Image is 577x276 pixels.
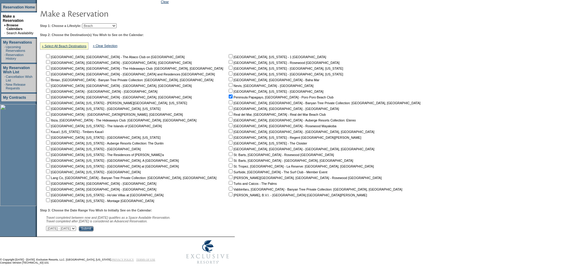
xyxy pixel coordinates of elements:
td: · [4,53,5,60]
nobr: [GEOGRAPHIC_DATA], [GEOGRAPHIC_DATA] - [GEOGRAPHIC_DATA], [GEOGRAPHIC_DATA] [227,130,374,134]
nobr: [GEOGRAPHIC_DATA], [GEOGRAPHIC_DATA] - Auberge Resorts Collection: Etereo [227,118,356,122]
nobr: [GEOGRAPHIC_DATA], [GEOGRAPHIC_DATA] - Rosewood Mayakoba [227,124,337,128]
nobr: [GEOGRAPHIC_DATA], [US_STATE] - 1 [GEOGRAPHIC_DATA] [227,55,326,59]
a: New Release Requests [6,83,25,90]
nobr: Vabbinfaru, [GEOGRAPHIC_DATA] - Banyan Tree Private Collection: [GEOGRAPHIC_DATA], [GEOGRAPHIC_DATA] [227,188,402,191]
nobr: Nevis, [GEOGRAPHIC_DATA] - [GEOGRAPHIC_DATA] [227,84,313,88]
a: Make a Reservation [3,14,24,23]
input: Submit [79,226,94,231]
nobr: [PERSON_NAME], B.V.I. - [GEOGRAPHIC_DATA] [GEOGRAPHIC_DATA][PERSON_NAME] [227,193,367,197]
nobr: [GEOGRAPHIC_DATA], [US_STATE] - The Cloister [227,141,307,145]
b: » [4,23,6,27]
nobr: Peninsula Papagayo, [GEOGRAPHIC_DATA] - Poro Poro Beach Club [227,95,333,99]
nobr: [GEOGRAPHIC_DATA], [US_STATE] - Auberge Resorts Collection: The Dunlin [45,141,164,145]
nobr: [GEOGRAPHIC_DATA], [US_STATE] - [GEOGRAPHIC_DATA] [45,170,141,174]
nobr: [GEOGRAPHIC_DATA], [GEOGRAPHIC_DATA] - [GEOGRAPHIC_DATA] and Residences [GEOGRAPHIC_DATA] [45,72,215,76]
nobr: [GEOGRAPHIC_DATA], [US_STATE] - The Islands of [GEOGRAPHIC_DATA] [45,124,162,128]
nobr: [GEOGRAPHIC_DATA], [US_STATE] - The Residences of [PERSON_NAME]'a [45,153,164,157]
b: Step 1: Choose a Lifestyle: [40,24,81,28]
nobr: [GEOGRAPHIC_DATA], [GEOGRAPHIC_DATA] - Banyan Tree Private Collection: [GEOGRAPHIC_DATA], [GEOGRA... [227,101,420,105]
nobr: [GEOGRAPHIC_DATA], [US_STATE] - Montage [GEOGRAPHIC_DATA] [45,199,154,203]
nobr: [GEOGRAPHIC_DATA], [US_STATE] - Ho'olei Villas at [GEOGRAPHIC_DATA] [45,193,164,197]
nobr: Ibiza, [GEOGRAPHIC_DATA] - The Hideaways Club: [GEOGRAPHIC_DATA], [GEOGRAPHIC_DATA] [45,118,197,122]
a: Search Availability [6,31,33,35]
nobr: [GEOGRAPHIC_DATA], [US_STATE] - [GEOGRAPHIC_DATA], A [GEOGRAPHIC_DATA] [45,159,179,162]
nobr: [GEOGRAPHIC_DATA], [US_STATE] - [GEOGRAPHIC_DATA], [US_STATE] [45,107,161,111]
nobr: Bintan, [GEOGRAPHIC_DATA] - Banyan Tree Private Collection: [GEOGRAPHIC_DATA], [GEOGRAPHIC_DATA] [45,78,214,82]
a: Reservation History [6,53,24,60]
td: · [4,45,5,52]
a: PRIVACY POLICY [112,258,134,261]
img: Exclusive Resorts [181,237,235,267]
nobr: [GEOGRAPHIC_DATA], [GEOGRAPHIC_DATA] - Baha Mar [227,78,319,82]
a: My Contracts [3,95,26,100]
nobr: Travel completed after [DATE] is considered an Advanced Reservation. [46,219,148,223]
nobr: [GEOGRAPHIC_DATA], [GEOGRAPHIC_DATA] - The Hideaways Club: [GEOGRAPHIC_DATA], [GEOGRAPHIC_DATA] [45,67,223,70]
nobr: [PERSON_NAME][GEOGRAPHIC_DATA], [GEOGRAPHIC_DATA] - Rosewood [GEOGRAPHIC_DATA] [227,176,382,180]
nobr: Lang Co, [GEOGRAPHIC_DATA] - Banyan Tree Private Collection: [GEOGRAPHIC_DATA], [GEOGRAPHIC_DATA] [45,176,217,180]
td: · [4,83,5,90]
nobr: St. Tropez, [GEOGRAPHIC_DATA] - La Reserve: [GEOGRAPHIC_DATA], [GEOGRAPHIC_DATA] [227,165,374,168]
nobr: [GEOGRAPHIC_DATA], [US_STATE] - [PERSON_NAME][GEOGRAPHIC_DATA], [US_STATE] [45,101,187,105]
a: Browse Calendars [6,23,22,31]
nobr: [GEOGRAPHIC_DATA], [US_STATE] - [GEOGRAPHIC_DATA], [US_STATE] [227,67,343,70]
nobr: [GEOGRAPHIC_DATA], [GEOGRAPHIC_DATA] - [GEOGRAPHIC_DATA] [45,188,156,191]
a: My Reservations [3,40,32,45]
a: TERMS OF USE [136,258,155,261]
a: » Clear Selection [93,44,118,48]
nobr: St. Barts, [GEOGRAPHIC_DATA] - Rosewood [GEOGRAPHIC_DATA] [227,153,334,157]
nobr: [GEOGRAPHIC_DATA] - [GEOGRAPHIC_DATA][PERSON_NAME], [GEOGRAPHIC_DATA] [45,113,183,116]
a: » Select All Beach Destinations [42,44,87,48]
nobr: Kaua'i, [US_STATE] - Timbers Kaua'i [45,130,104,134]
a: Cancellation Wish List [6,75,32,82]
span: Travel completed between now and [DATE] qualifies as a Space Available Reservation. [46,216,171,219]
b: Step 2: Choose the Destination(s) You Wish to See on the Calendar: [40,33,144,37]
nobr: [GEOGRAPHIC_DATA], [GEOGRAPHIC_DATA] - [GEOGRAPHIC_DATA], [GEOGRAPHIC_DATA] [45,61,192,65]
nobr: Turks and Caicos - The Palms [227,182,277,185]
nobr: [GEOGRAPHIC_DATA], [US_STATE] - Rosewood [GEOGRAPHIC_DATA] [227,61,340,65]
nobr: [GEOGRAPHIC_DATA], [GEOGRAPHIC_DATA] - [GEOGRAPHIC_DATA], [GEOGRAPHIC_DATA] [45,95,192,99]
nobr: [GEOGRAPHIC_DATA], [GEOGRAPHIC_DATA] - [GEOGRAPHIC_DATA], [GEOGRAPHIC_DATA] [227,147,374,151]
nobr: [GEOGRAPHIC_DATA], [GEOGRAPHIC_DATA] - The Abaco Club on [GEOGRAPHIC_DATA] [45,55,185,59]
nobr: St. Barts, [GEOGRAPHIC_DATA] - [GEOGRAPHIC_DATA], [GEOGRAPHIC_DATA] [227,159,353,162]
nobr: [GEOGRAPHIC_DATA], [GEOGRAPHIC_DATA] - [GEOGRAPHIC_DATA], [GEOGRAPHIC_DATA] [45,84,192,88]
td: · [4,31,6,35]
a: Upcoming Reservations [6,45,25,52]
nobr: [GEOGRAPHIC_DATA], [US_STATE] - Regent [GEOGRAPHIC_DATA][PERSON_NAME] [227,136,361,139]
nobr: [GEOGRAPHIC_DATA], [GEOGRAPHIC_DATA] - [GEOGRAPHIC_DATA] [227,107,339,111]
nobr: [GEOGRAPHIC_DATA], [US_STATE] - [GEOGRAPHIC_DATA], [US_STATE] [45,136,161,139]
nobr: [GEOGRAPHIC_DATA], [US_STATE] - [GEOGRAPHIC_DATA] at [GEOGRAPHIC_DATA] [45,165,179,168]
nobr: [GEOGRAPHIC_DATA], [US_STATE] - [GEOGRAPHIC_DATA] [227,90,323,93]
a: My Reservation Wish List [3,66,30,74]
nobr: [GEOGRAPHIC_DATA] - [GEOGRAPHIC_DATA] - [GEOGRAPHIC_DATA] [45,90,158,93]
b: Step 3: Choose the Date Range You Wish to Initially See on the Calendar: [40,208,152,212]
nobr: [GEOGRAPHIC_DATA], [US_STATE] - [GEOGRAPHIC_DATA] [45,147,141,151]
td: · [4,75,5,82]
nobr: Real del Mar, [GEOGRAPHIC_DATA] - Real del Mar Beach Club [227,113,326,116]
a: Reservation Home [3,5,35,9]
img: pgTtlMakeReservation.gif [40,7,161,19]
nobr: Surfside, [GEOGRAPHIC_DATA] - The Surf Club - Member Event [227,170,327,174]
nobr: [GEOGRAPHIC_DATA], [GEOGRAPHIC_DATA] - [GEOGRAPHIC_DATA] [45,182,156,185]
nobr: [GEOGRAPHIC_DATA], [US_STATE] - [GEOGRAPHIC_DATA], [US_STATE] [227,72,343,76]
